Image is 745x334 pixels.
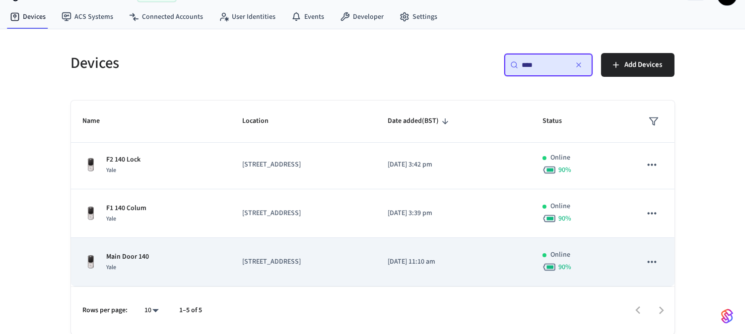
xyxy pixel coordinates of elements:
p: [STREET_ADDRESS] [242,257,364,267]
table: sticky table [71,1,675,286]
a: Developer [332,8,392,26]
p: Main Door 140 [107,252,149,262]
p: [STREET_ADDRESS] [242,208,364,219]
span: 90 % [558,165,571,175]
span: 90 % [558,262,571,272]
img: SeamLogoGradient.69752ec5.svg [721,308,733,324]
a: Devices [2,8,54,26]
p: Online [550,153,570,163]
span: Date added(BST) [388,113,452,129]
span: Location [242,113,281,129]
p: [STREET_ADDRESS] [242,160,364,170]
a: Connected Accounts [121,8,211,26]
span: Yale [107,215,117,223]
div: 10 [140,303,164,318]
p: [DATE] 11:10 am [388,257,519,267]
span: Status [542,113,575,129]
p: [DATE] 3:39 pm [388,208,519,219]
span: Yale [107,263,117,272]
a: ACS Systems [54,8,121,26]
button: Add Devices [601,53,675,77]
img: Yale Assure Touchscreen Wifi Smart Lock, Satin Nickel, Front [83,157,99,173]
p: [DATE] 3:42 pm [388,160,519,170]
p: F1 140 Colum [107,203,147,214]
p: 1–5 of 5 [180,305,203,316]
span: Yale [107,166,117,174]
img: Yale Assure Touchscreen Wifi Smart Lock, Satin Nickel, Front [83,254,99,270]
p: F2 140 Lock [107,155,141,165]
span: Name [83,113,113,129]
a: Events [283,8,332,26]
span: Add Devices [625,58,663,71]
a: User Identities [211,8,283,26]
p: Rows per page: [83,305,128,316]
h5: Devices [71,53,367,73]
img: Yale Assure Touchscreen Wifi Smart Lock, Satin Nickel, Front [83,206,99,222]
a: Settings [392,8,445,26]
p: Online [550,250,570,260]
p: Online [550,201,570,212]
span: 90 % [558,214,571,223]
